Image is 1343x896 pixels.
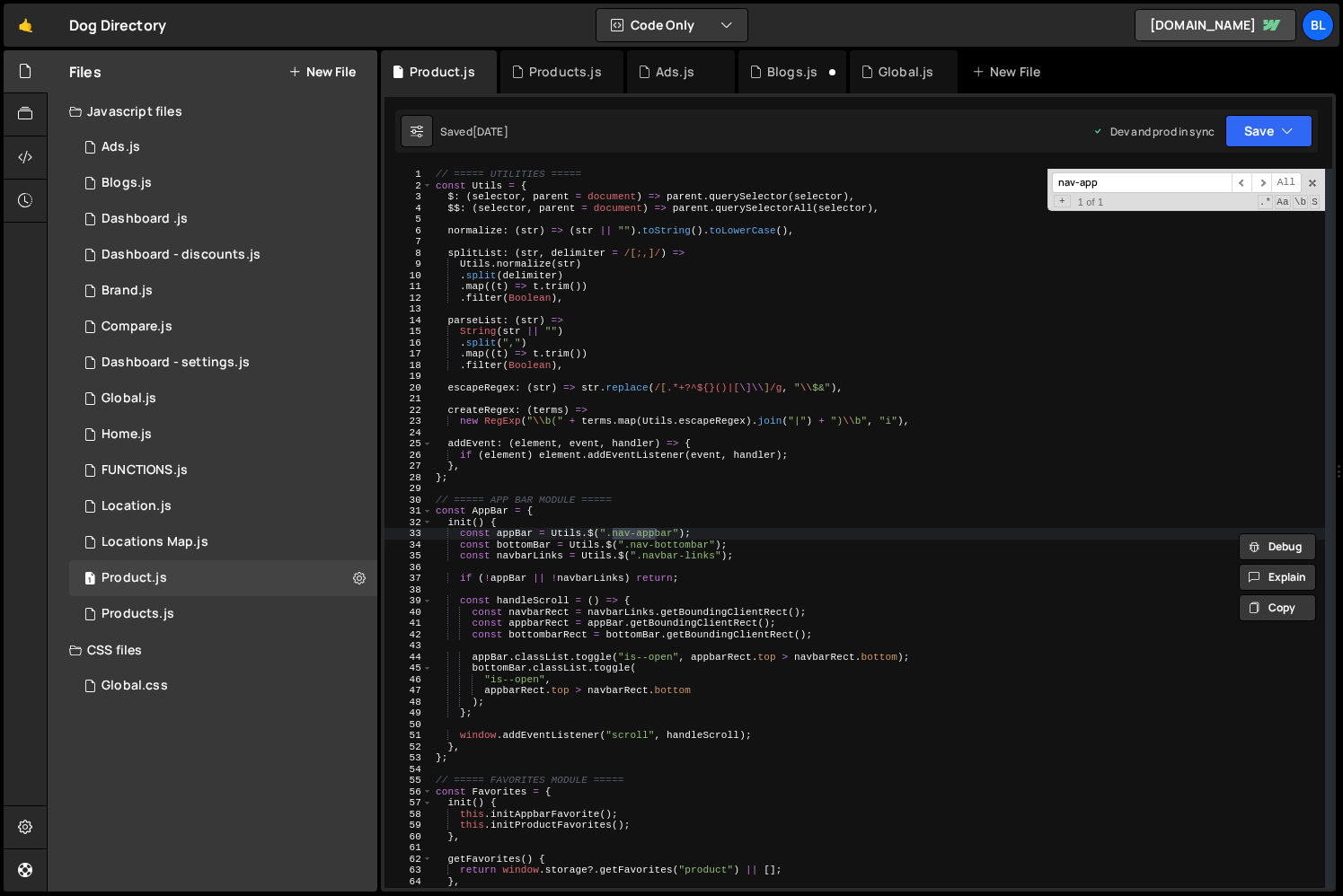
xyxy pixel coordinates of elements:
[384,338,433,349] div: 16
[69,596,377,632] div: 16220/44324.js
[384,180,433,192] div: 2
[384,293,433,304] div: 12
[102,570,167,586] div: Product.js
[384,427,433,439] div: 24
[384,505,433,517] div: 31
[384,371,433,382] div: 19
[384,764,433,776] div: 54
[384,640,433,652] div: 43
[384,618,433,629] div: 41
[69,273,377,309] div: 16220/44394.js
[384,315,433,327] div: 14
[384,820,433,831] div: 59
[384,203,433,215] div: 4
[384,259,433,270] div: 9
[1239,564,1316,591] button: Explain
[69,129,377,165] div: 16220/47090.js
[102,426,152,443] div: Home.js
[384,876,433,888] div: 64
[48,632,377,668] div: CSS files
[69,488,377,524] : 16220/43679.js
[384,495,433,506] div: 30
[1310,195,1320,209] span: Search In Selection
[384,595,433,607] div: 39
[102,498,172,514] div: Location.js
[1071,197,1110,208] span: 1 of 1
[102,247,261,263] div: Dashboard - discounts.js
[384,517,433,529] div: 32
[473,124,508,139] div: [DATE]
[384,752,433,764] div: 53
[69,309,377,345] div: 16220/44328.js
[102,283,153,299] div: Brand.js
[1275,195,1291,209] span: CaseSensitive Search
[972,63,1047,81] div: New File
[384,483,433,495] div: 29
[656,63,694,81] div: Ads.js
[69,524,377,560] div: 16220/43680.js
[69,417,377,452] div: 16220/44319.js
[1225,115,1312,147] button: Save
[384,584,433,596] div: 38
[384,236,433,248] div: 7
[384,528,433,540] div: 33
[384,831,433,843] div: 60
[384,169,433,180] div: 1
[384,225,433,237] div: 6
[384,865,433,876] div: 63
[384,326,433,338] div: 15
[48,93,377,129] div: Javascript files
[384,461,433,472] div: 27
[384,854,433,865] div: 62
[102,175,152,191] div: Blogs.js
[384,652,433,663] div: 44
[384,382,433,394] div: 20
[288,65,356,79] button: New File
[1302,9,1334,41] a: Bl
[102,139,140,155] div: Ads.js
[4,4,48,47] a: 🤙
[102,355,250,371] div: Dashboard - settings.js
[384,450,433,461] div: 26
[384,550,433,562] div: 35
[384,797,433,809] div: 57
[384,248,433,259] div: 8
[384,697,433,708] div: 48
[69,14,166,36] div: Dog Directory
[596,9,747,41] button: Code Only
[384,742,433,753] div: 52
[384,405,433,417] div: 22
[384,775,433,786] div: 55
[384,685,433,697] div: 47
[384,573,433,584] div: 37
[1239,594,1316,621] button: Copy
[1271,172,1302,193] span: Alt-Enter
[384,607,433,619] div: 40
[384,674,433,686] div: 46
[384,348,433,360] div: 17
[69,201,377,237] div: 16220/46559.js
[384,472,433,484] div: 28
[410,63,475,81] div: Product.js
[102,678,168,694] div: Global.css
[102,211,188,227] div: Dashboard .js
[384,629,433,641] div: 42
[1092,124,1215,139] div: Dev and prod in sync
[69,62,102,82] h2: Files
[384,270,433,282] div: 10
[69,668,377,704] div: 16220/43682.css
[384,663,433,674] div: 45
[102,462,188,479] div: FUNCTIONS.js
[102,391,156,407] div: Global.js
[384,707,433,719] div: 49
[69,560,377,596] div: 16220/44393.js
[384,360,433,372] div: 18
[1293,195,1309,209] span: Whole Word Search
[384,540,433,551] div: 34
[529,63,602,81] div: Products.js
[384,214,433,225] div: 5
[69,165,377,201] div: 16220/44321.js
[384,730,433,742] div: 51
[1135,9,1296,41] a: [DOMAIN_NAME]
